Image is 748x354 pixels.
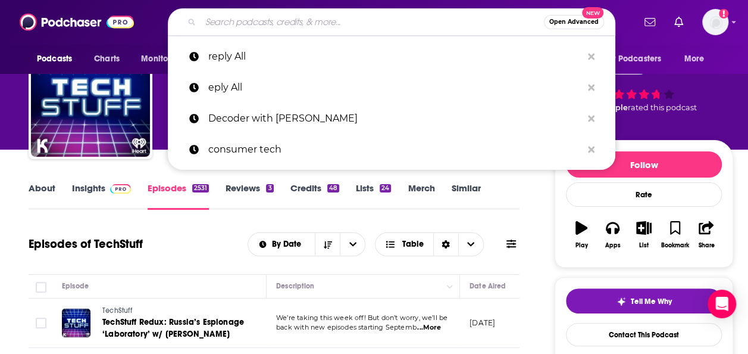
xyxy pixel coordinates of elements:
[659,213,690,256] button: Bookmark
[402,240,424,249] span: Table
[566,288,722,313] button: tell me why sparkleTell Me Why
[168,103,615,134] a: Decoder with [PERSON_NAME]
[102,306,133,315] span: TechStuff
[702,9,728,35] span: Logged in as amooers
[248,240,315,249] button: open menu
[168,41,615,72] a: reply All
[417,323,441,333] span: ...More
[266,184,273,192] div: 3
[640,12,660,32] a: Show notifications dropdown
[380,184,391,192] div: 24
[443,280,457,294] button: Column Actions
[102,316,245,340] a: TechStuff Redux: Russia’s Espionage ‘Laboratory’ w/ [PERSON_NAME]
[20,11,134,33] img: Podchaser - Follow, Share and Rate Podcasts
[168,72,615,103] a: eply All
[290,182,339,210] a: Credits48
[31,38,150,157] img: TechStuff
[544,15,604,29] button: Open AdvancedNew
[684,51,705,67] span: More
[708,290,736,318] div: Open Intercom Messenger
[141,51,183,67] span: Monitoring
[549,19,599,25] span: Open Advanced
[451,182,480,210] a: Similar
[719,9,728,18] svg: Add a profile image
[315,233,340,256] button: Sort Direction
[226,182,273,210] a: Reviews3
[575,242,588,249] div: Play
[276,279,314,293] div: Description
[555,46,733,120] div: 79 7 peoplerated this podcast
[356,182,391,210] a: Lists24
[37,51,72,67] span: Podcasts
[628,103,697,112] span: rated this podcast
[582,7,603,18] span: New
[566,323,722,346] a: Contact This Podcast
[566,182,722,207] div: Rate
[470,279,506,293] div: Date Aired
[616,297,626,306] img: tell me why sparkle
[102,306,245,316] a: TechStuff
[192,184,209,192] div: 2531
[276,313,447,322] span: We’re taking this week off! But don’t worry, we’ll be
[566,213,597,256] button: Play
[470,318,495,328] p: [DATE]
[676,48,719,70] button: open menu
[604,51,661,67] span: For Podcasters
[29,48,87,70] button: open menu
[133,48,199,70] button: open menu
[29,182,55,210] a: About
[661,242,689,249] div: Bookmark
[102,317,244,339] span: TechStuff Redux: Russia’s Espionage ‘Laboratory’ w/ [PERSON_NAME]
[628,213,659,256] button: List
[596,48,678,70] button: open menu
[340,233,365,256] button: open menu
[631,297,672,306] span: Tell Me Why
[36,318,46,328] span: Toggle select row
[605,242,621,249] div: Apps
[148,182,209,210] a: Episodes2531
[208,103,582,134] p: Decoder with Nilay Patel
[408,182,434,210] a: Merch
[208,134,582,165] p: consumer tech
[702,9,728,35] img: User Profile
[86,48,127,70] a: Charts
[62,279,89,293] div: Episode
[698,242,714,249] div: Share
[94,51,120,67] span: Charts
[597,213,628,256] button: Apps
[272,240,305,249] span: By Date
[72,182,131,210] a: InsightsPodchaser Pro
[327,184,339,192] div: 48
[168,134,615,165] a: consumer tech
[208,72,582,103] p: eply All
[639,242,649,249] div: List
[691,213,722,256] button: Share
[29,237,143,251] h1: Episodes of TechStuff
[248,232,366,256] h2: Choose List sort
[110,184,131,194] img: Podchaser Pro
[566,151,722,178] button: Follow
[168,8,615,36] div: Search podcasts, credits, & more...
[669,12,688,32] a: Show notifications dropdown
[201,13,544,32] input: Search podcasts, credits, & more...
[208,41,582,72] p: reply All
[433,233,458,256] div: Sort Direction
[276,323,417,331] span: back with new episodes starting Septemb
[375,232,484,256] button: Choose View
[702,9,728,35] button: Show profile menu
